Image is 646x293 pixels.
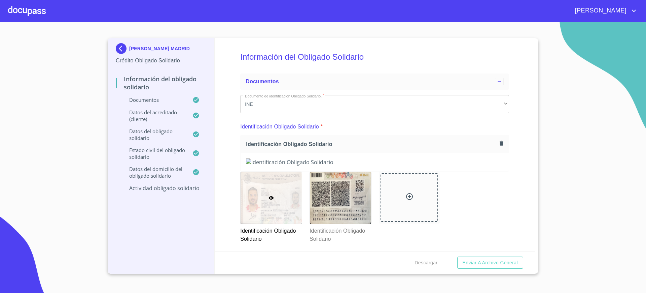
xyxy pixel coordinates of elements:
[116,128,192,141] p: Datos del obligado solidario
[129,46,190,51] p: [PERSON_NAME] MADRID
[116,184,206,192] p: Actividad obligado solidario
[310,172,371,224] img: Identificación Obligado Solidario
[246,141,497,148] span: Identificación Obligado Solidario
[246,158,503,166] img: Identificación Obligado Solidario
[116,109,192,122] p: Datos del acreditado (cliente)
[310,224,371,243] p: Identificación Obligado Solidario
[116,43,206,57] div: [PERSON_NAME] MADRID
[415,259,437,267] span: Descargar
[116,75,206,91] p: Información del Obligado Solidario
[570,5,630,16] span: [PERSON_NAME]
[240,74,509,90] div: Documentos
[240,123,319,131] p: Identificación Obligado Solidario
[116,96,192,103] p: Documentos
[457,257,523,269] button: Enviar a Archivo General
[116,43,129,54] img: Docupass spot blue
[240,95,509,113] div: INE
[240,43,509,71] h5: Información del Obligado Solidario
[240,224,301,243] p: Identificación Obligado Solidario
[116,147,192,160] p: Estado civil del obligado solidario
[116,166,192,179] p: Datos del Domicilio del Obligado Solidario
[463,259,518,267] span: Enviar a Archivo General
[412,257,440,269] button: Descargar
[246,79,279,84] span: Documentos
[570,5,638,16] button: account of current user
[116,57,206,65] p: Crédito Obligado Solidario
